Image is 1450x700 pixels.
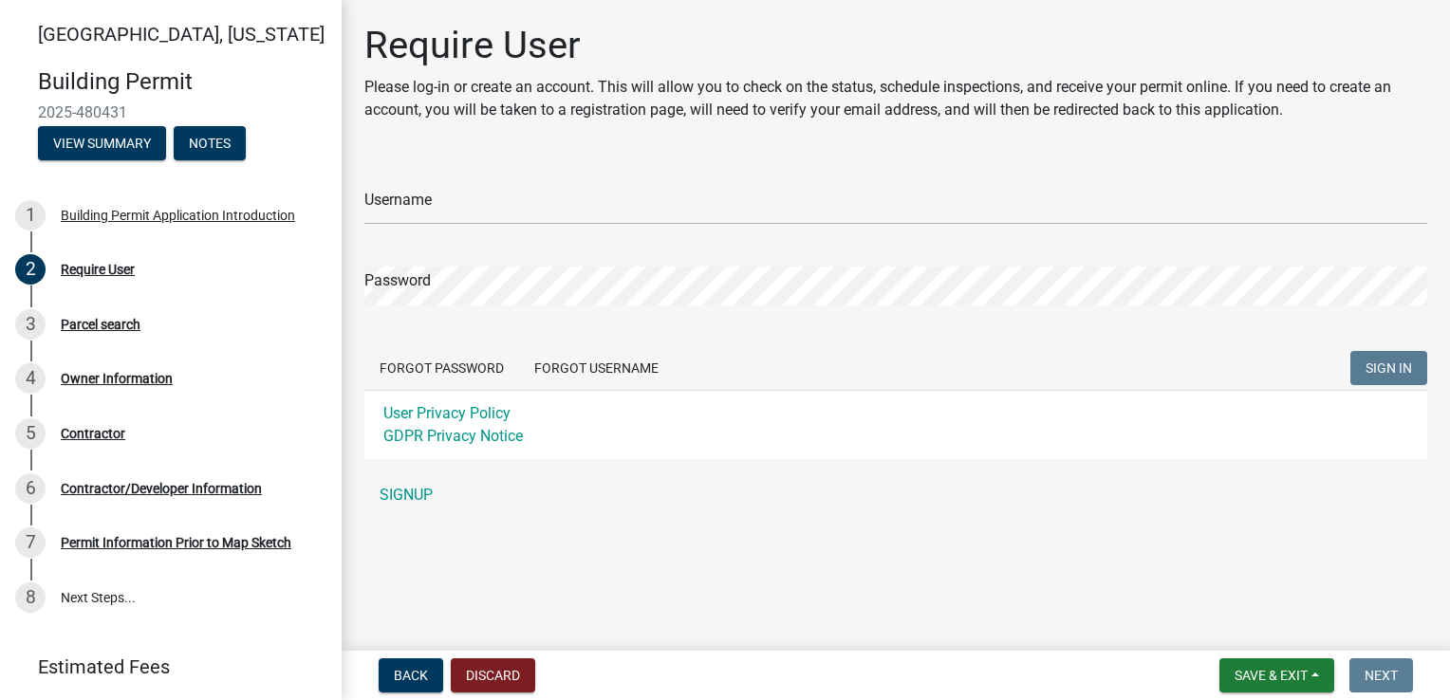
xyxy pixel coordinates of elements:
span: SIGN IN [1366,360,1412,376]
button: Forgot Password [364,351,519,385]
div: 6 [15,473,46,504]
div: Building Permit Application Introduction [61,209,295,222]
div: Parcel search [61,318,140,331]
p: Please log-in or create an account. This will allow you to check on the status, schedule inspecti... [364,76,1427,121]
span: Next [1365,668,1398,683]
span: 2025-480431 [38,103,304,121]
div: 1 [15,200,46,230]
button: View Summary [38,126,166,160]
div: 8 [15,582,46,613]
button: Next [1349,658,1413,692]
button: Forgot Username [519,351,674,385]
div: Contractor [61,427,125,440]
div: Permit Information Prior to Map Sketch [61,536,291,549]
div: 2 [15,254,46,285]
span: Back [394,668,428,683]
span: [GEOGRAPHIC_DATA], [US_STATE] [38,23,325,46]
div: 4 [15,363,46,394]
div: Require User [61,263,135,276]
a: GDPR Privacy Notice [383,427,523,445]
button: Save & Exit [1219,658,1334,692]
div: Owner Information [61,372,173,385]
button: Back [379,658,443,692]
div: 5 [15,418,46,449]
div: Contractor/Developer Information [61,482,262,495]
h4: Building Permit [38,68,326,96]
div: 3 [15,309,46,340]
a: User Privacy Policy [383,404,511,422]
h1: Require User [364,23,1427,68]
button: SIGN IN [1350,351,1427,385]
wm-modal-confirm: Summary [38,137,166,152]
span: Save & Exit [1235,668,1308,683]
div: 7 [15,527,46,558]
a: Estimated Fees [15,648,311,686]
wm-modal-confirm: Notes [174,137,246,152]
button: Discard [451,658,535,692]
a: SIGNUP [364,476,1427,514]
button: Notes [174,126,246,160]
